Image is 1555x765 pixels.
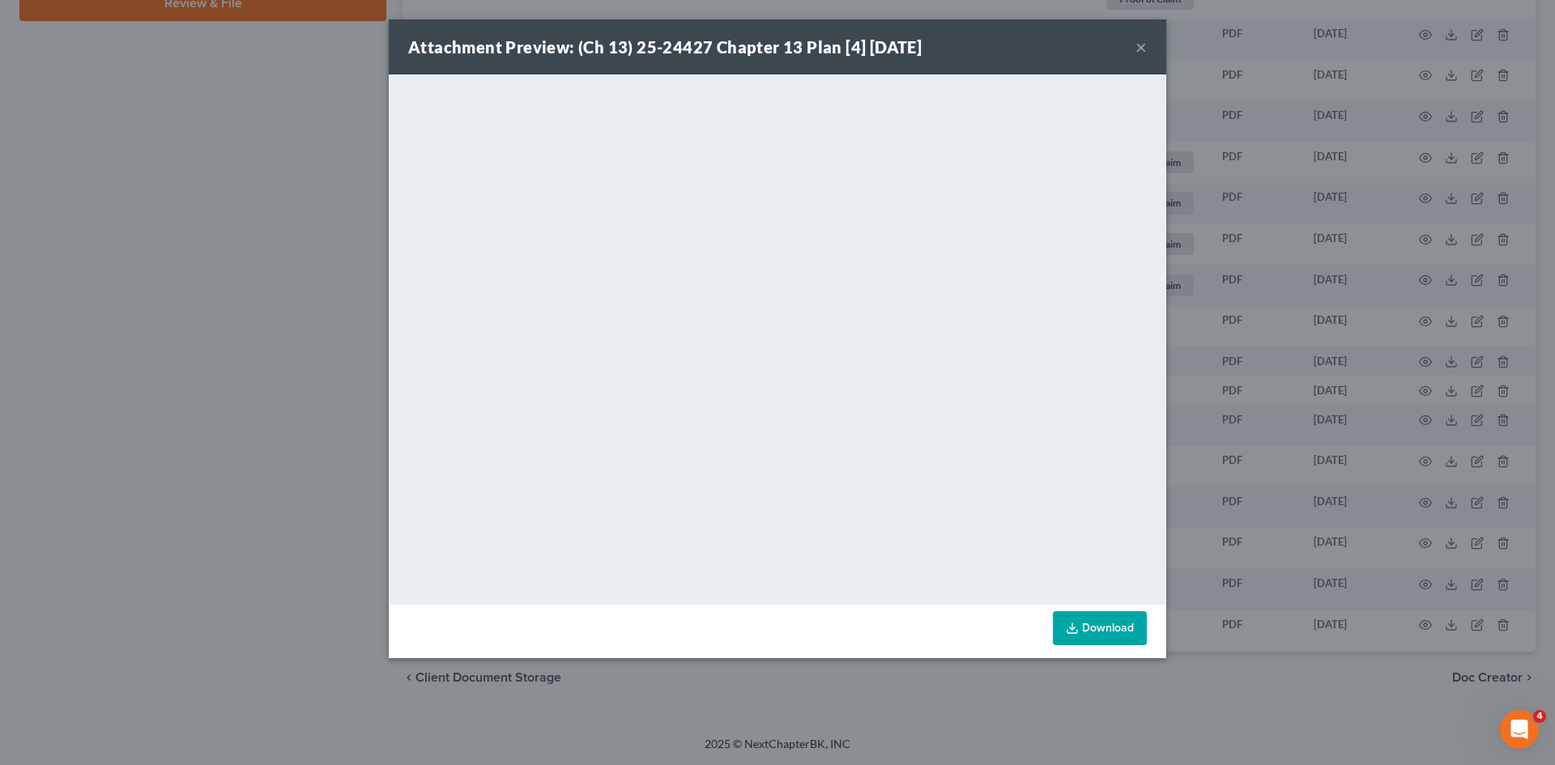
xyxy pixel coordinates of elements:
[389,74,1166,601] iframe: <object ng-attr-data='[URL][DOMAIN_NAME]' type='application/pdf' width='100%' height='650px'></ob...
[1500,710,1539,749] iframe: Intercom live chat
[408,37,922,57] strong: Attachment Preview: (Ch 13) 25-24427 Chapter 13 Plan [4] [DATE]
[1053,611,1147,645] a: Download
[1533,710,1546,723] span: 4
[1135,37,1147,57] button: ×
